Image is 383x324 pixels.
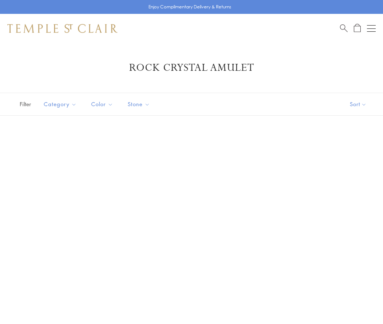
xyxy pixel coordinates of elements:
[354,24,361,33] a: Open Shopping Bag
[88,100,119,109] span: Color
[18,61,365,74] h1: Rock Crystal Amulet
[148,3,231,11] p: Enjoy Complimentary Delivery & Returns
[86,96,119,112] button: Color
[7,24,117,33] img: Temple St. Clair
[340,24,348,33] a: Search
[40,100,82,109] span: Category
[38,96,82,112] button: Category
[124,100,155,109] span: Stone
[122,96,155,112] button: Stone
[367,24,376,33] button: Open navigation
[333,93,383,115] button: Show sort by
